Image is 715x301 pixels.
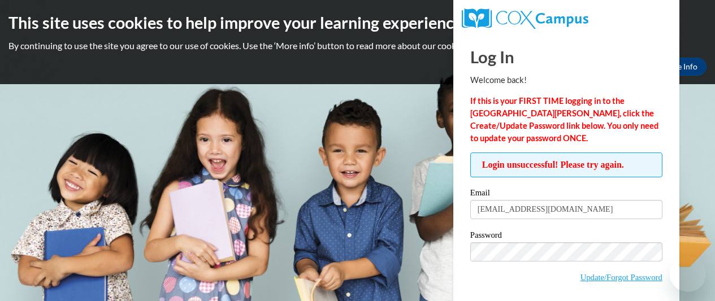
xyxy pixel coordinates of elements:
p: Welcome back! [470,74,662,86]
h1: Log In [470,45,662,68]
label: Email [470,189,662,200]
img: COX Campus [462,8,588,29]
strong: If this is your FIRST TIME logging in to the [GEOGRAPHIC_DATA][PERSON_NAME], click the Create/Upd... [470,96,658,143]
iframe: Button to launch messaging window [670,256,706,292]
h2: This site uses cookies to help improve your learning experience. [8,11,707,34]
p: By continuing to use the site you agree to our use of cookies. Use the ‘More info’ button to read... [8,40,707,52]
a: More Info [653,58,707,76]
label: Password [470,231,662,242]
span: Login unsuccessful! Please try again. [470,152,662,177]
a: Update/Forgot Password [580,273,662,282]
